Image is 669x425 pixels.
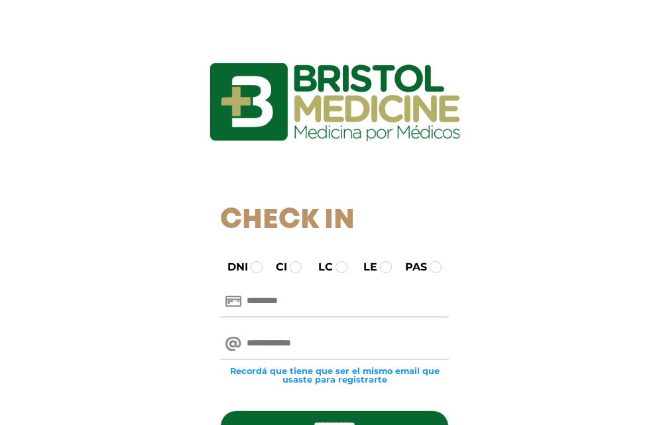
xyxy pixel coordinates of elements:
[215,259,248,275] label: DNI
[220,367,449,384] small: Recordá que tiene que ser el mismo email que usaste para registrarte
[393,259,427,275] label: PAS
[220,204,449,237] h1: Check In
[306,259,333,275] label: LC
[156,16,514,188] img: logo_ingresarbristol.jpg
[351,259,377,275] label: LE
[264,259,287,275] label: CI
